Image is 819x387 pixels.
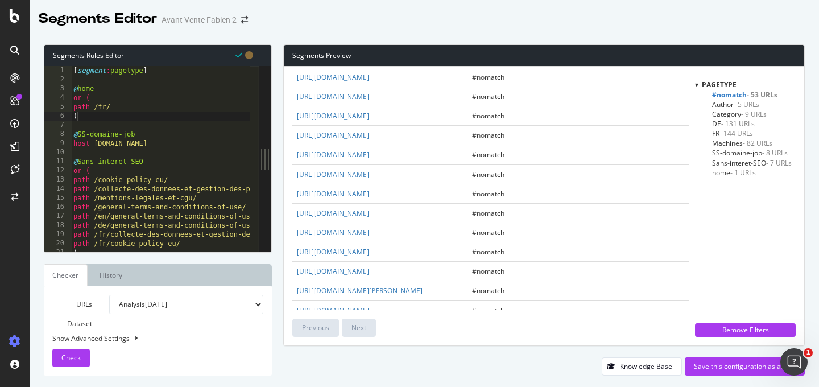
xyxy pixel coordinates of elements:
span: #nomatch [472,72,504,82]
div: 19 [44,230,72,239]
a: [URL][DOMAIN_NAME] [297,170,369,179]
span: 1 [804,348,813,357]
div: 5 [44,102,72,112]
span: #nomatch [472,130,504,140]
span: #nomatch [472,266,504,276]
div: 2 [44,75,72,84]
div: Remove Filters [702,325,789,335]
span: - 53 URLs [747,90,777,100]
a: [URL][DOMAIN_NAME] [297,150,369,159]
a: [URL][DOMAIN_NAME] [297,266,369,276]
span: Click to filter pagetype on Machines [712,138,772,148]
div: Avant Vente Fabien 2 [162,14,237,26]
div: 17 [44,212,72,221]
button: Previous [292,319,339,337]
span: #nomatch [472,247,504,257]
span: Check [61,353,81,363]
span: Click to filter pagetype on DE [712,119,755,129]
span: #nomatch [472,208,504,218]
span: Click to filter pagetype on FR [712,129,753,138]
span: - 131 URLs [721,119,755,129]
div: 11 [44,157,72,166]
div: 7 [44,121,72,130]
span: Click to filter pagetype on Sans-interet-SEO [712,158,792,168]
span: - 1 URLs [730,168,756,178]
a: [URL][DOMAIN_NAME] [297,189,369,199]
span: You have unsaved modifications [245,50,253,60]
span: Click to filter pagetype on Category [712,109,767,119]
span: #nomatch [472,150,504,159]
span: Click to filter pagetype on home [712,168,756,178]
button: Remove Filters [695,323,796,337]
span: #nomatch [472,170,504,179]
span: #nomatch [472,92,504,101]
div: 20 [44,239,72,248]
span: #nomatch [472,228,504,237]
span: - 8 URLs [762,148,788,158]
a: [URL][DOMAIN_NAME] [297,247,369,257]
div: Segments Editor [39,9,157,28]
span: - 5 URLs [734,100,759,109]
div: Save this configuration as active [694,361,796,371]
a: [URL][DOMAIN_NAME] [297,72,369,82]
a: Knowledge Base [602,361,682,371]
div: 1 [44,66,72,75]
a: [URL][DOMAIN_NAME][PERSON_NAME] [297,286,423,295]
span: pagetype [702,80,737,89]
a: [URL][DOMAIN_NAME] [297,92,369,101]
div: 6 [44,112,72,121]
a: [URL][DOMAIN_NAME] [297,111,369,121]
div: Segments Preview [284,45,804,67]
div: 10 [44,148,72,157]
span: #nomatch [472,306,504,315]
div: Previous [302,323,329,332]
a: [URL][DOMAIN_NAME] [297,306,369,315]
span: #nomatch [472,286,504,295]
div: 12 [44,166,72,175]
span: - 82 URLs [743,138,772,148]
div: 18 [44,221,72,230]
a: History [90,264,131,286]
div: 13 [44,175,72,184]
button: Knowledge Base [602,357,682,376]
label: URLs Dataset [44,295,101,334]
span: #nomatch [472,111,504,121]
button: Check [52,349,90,367]
div: Knowledge Base [620,361,672,371]
a: [URL][DOMAIN_NAME] [297,208,369,218]
span: Click to filter pagetype on #nomatch [712,90,777,100]
div: 21 [44,248,72,257]
span: Click to filter pagetype on SS-domaine-job [712,148,788,158]
span: #nomatch [472,189,504,199]
div: 3 [44,84,72,93]
a: [URL][DOMAIN_NAME] [297,130,369,140]
span: - 144 URLs [719,129,753,138]
div: 15 [44,193,72,203]
div: Segments Rules Editor [44,45,271,66]
span: Click to filter pagetype on Author [712,100,759,109]
div: arrow-right-arrow-left [241,16,248,24]
div: 14 [44,184,72,193]
div: 16 [44,203,72,212]
iframe: Intercom live chat [780,348,808,376]
div: Next [351,323,366,332]
button: Next [342,319,376,337]
div: 9 [44,139,72,148]
button: Save this configuration as active [685,357,805,376]
div: 4 [44,93,72,102]
span: Syntax is valid [235,50,242,60]
div: Show Advanced Settings [44,334,255,343]
a: Checker [44,264,88,286]
div: 8 [44,130,72,139]
span: - 7 URLs [766,158,792,168]
span: - 9 URLs [741,109,767,119]
a: [URL][DOMAIN_NAME] [297,228,369,237]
